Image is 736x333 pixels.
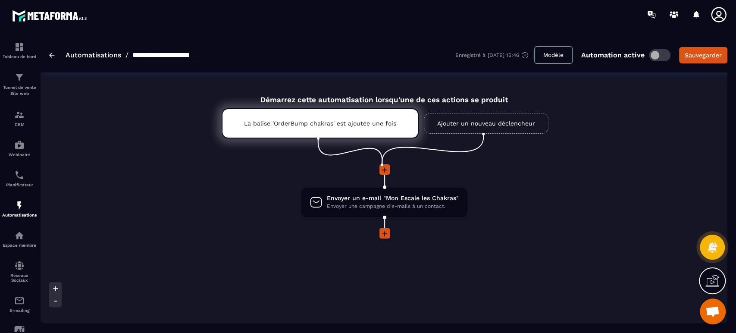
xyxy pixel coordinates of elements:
[2,103,37,133] a: formationformationCRM
[2,308,37,313] p: E-mailing
[14,261,25,271] img: social-network
[12,8,90,24] img: logo
[424,113,548,134] a: Ajouter un nouveau déclencheur
[2,54,37,59] p: Tableau de bord
[2,254,37,289] a: social-networksocial-networkRéseaux Sociaux
[2,163,37,194] a: schedulerschedulerPlanificateur
[488,52,519,58] p: [DATE] 15:46
[2,213,37,217] p: Automatisations
[14,295,25,306] img: email
[14,42,25,52] img: formation
[534,46,573,64] button: Modèle
[2,85,37,97] p: Tunnel de vente Site web
[581,51,645,59] p: Automation active
[2,273,37,283] p: Réseaux Sociaux
[14,200,25,210] img: automations
[14,72,25,82] img: formation
[679,47,727,63] button: Sauvegarder
[2,182,37,187] p: Planificateur
[2,122,37,127] p: CRM
[14,230,25,241] img: automations
[2,289,37,319] a: emailemailE-mailing
[2,133,37,163] a: automationsautomationsWebinaire
[2,35,37,66] a: formationformationTableau de bord
[49,53,55,58] img: arrow
[14,140,25,150] img: automations
[66,51,121,59] a: Automatisations
[2,152,37,157] p: Webinaire
[327,194,459,202] span: Envoyer un e-mail "Mon Escale les Chakras"
[244,120,396,127] p: La balise 'OrderBump chakras' est ajoutée une fois
[2,66,37,103] a: formationformationTunnel de vente Site web
[327,202,459,210] span: Envoyer une campagne d'e-mails à un contact.
[455,51,534,59] div: Enregistré à
[2,194,37,224] a: automationsautomationsAutomatisations
[125,51,128,59] span: /
[200,85,568,104] div: Démarrez cette automatisation lorsqu'une de ces actions se produit
[700,298,726,324] div: Ouvrir le chat
[14,170,25,180] img: scheduler
[685,51,722,60] div: Sauvegarder
[2,224,37,254] a: automationsautomationsEspace membre
[14,110,25,120] img: formation
[2,243,37,248] p: Espace membre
